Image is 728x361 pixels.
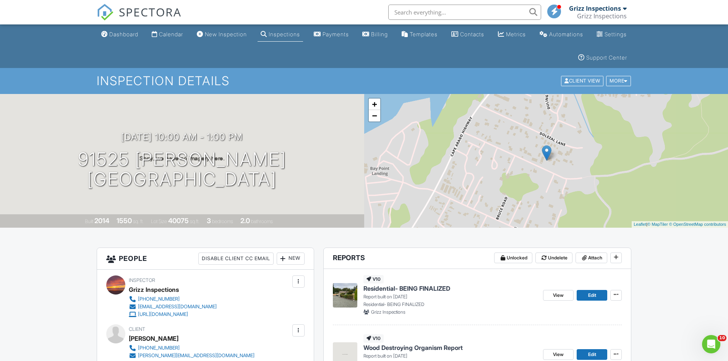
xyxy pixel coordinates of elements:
[129,326,145,332] span: Client
[98,28,141,42] a: Dashboard
[121,132,243,142] h3: [DATE] 10:00 am - 1:00 pm
[606,76,631,86] div: More
[586,54,627,61] div: Support Center
[138,296,180,302] div: [PHONE_NUMBER]
[129,311,217,318] a: [URL][DOMAIN_NAME]
[258,28,303,42] a: Inspections
[560,78,605,83] a: Client View
[277,253,305,265] div: New
[109,31,138,37] div: Dashboard
[129,295,217,303] a: [PHONE_NUMBER]
[605,31,627,37] div: Settings
[78,149,286,190] h1: 91525 [PERSON_NAME] [GEOGRAPHIC_DATA]
[632,221,728,228] div: |
[269,31,300,37] div: Inspections
[575,51,630,65] a: Support Center
[149,28,186,42] a: Calendar
[133,219,144,224] span: sq. ft.
[85,219,93,224] span: Built
[138,353,255,359] div: [PERSON_NAME][EMAIL_ADDRESS][DOMAIN_NAME]
[702,335,720,353] iframe: Intercom live chat
[369,110,380,121] a: Zoom out
[119,4,182,20] span: SPECTORA
[205,31,247,37] div: New Inspection
[669,222,726,227] a: © OpenStreetMap contributors
[577,12,627,20] div: Grizz Inspections
[129,303,217,311] a: [EMAIL_ADDRESS][DOMAIN_NAME]
[97,74,632,87] h1: Inspection Details
[359,28,391,42] a: Billing
[129,284,179,295] div: Grizz Inspections
[410,31,438,37] div: Templates
[460,31,484,37] div: Contacts
[506,31,526,37] div: Metrics
[138,311,188,317] div: [URL][DOMAIN_NAME]
[97,248,314,270] h3: People
[138,345,180,351] div: [PHONE_NUMBER]
[129,333,178,344] div: [PERSON_NAME]
[212,219,233,224] span: bedrooms
[94,217,109,225] div: 2014
[388,5,541,20] input: Search everything...
[569,5,621,12] div: Grizz Inspections
[159,31,183,37] div: Calendar
[251,219,273,224] span: bathrooms
[97,10,182,26] a: SPECTORA
[168,217,189,225] div: 40075
[129,277,155,283] span: Inspector
[399,28,441,42] a: Templates
[138,304,217,310] div: [EMAIL_ADDRESS][DOMAIN_NAME]
[549,31,583,37] div: Automations
[323,31,349,37] div: Payments
[194,28,250,42] a: New Inspection
[129,352,255,359] a: [PERSON_NAME][EMAIL_ADDRESS][DOMAIN_NAME]
[495,28,529,42] a: Metrics
[129,344,255,352] a: [PHONE_NUMBER]
[561,76,603,86] div: Client View
[207,217,211,225] div: 3
[240,217,250,225] div: 2.0
[369,99,380,110] a: Zoom in
[634,222,646,227] a: Leaflet
[198,253,274,265] div: Disable Client CC Email
[448,28,487,42] a: Contacts
[190,219,199,224] span: sq.ft.
[311,28,352,42] a: Payments
[537,28,586,42] a: Automations (Basic)
[647,222,668,227] a: © MapTiler
[117,217,132,225] div: 1550
[718,335,726,341] span: 10
[593,28,630,42] a: Settings
[151,219,167,224] span: Lot Size
[371,31,388,37] div: Billing
[97,4,113,21] img: The Best Home Inspection Software - Spectora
